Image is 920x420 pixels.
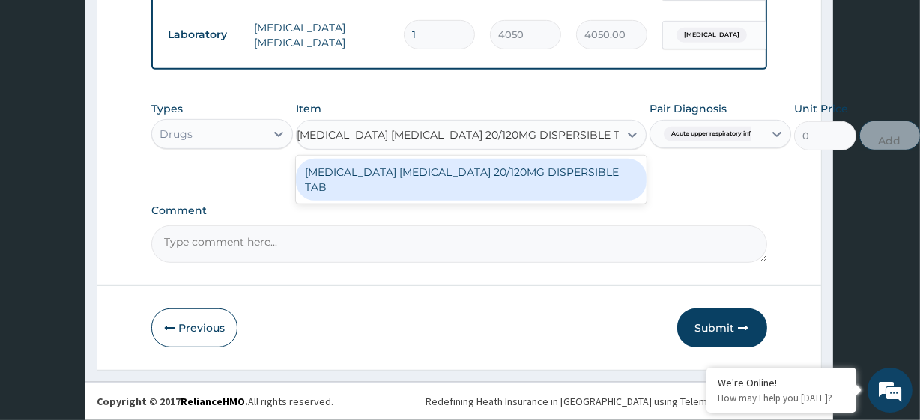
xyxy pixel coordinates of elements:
[160,127,193,141] div: Drugs
[7,270,285,322] textarea: Type your message and hit 'Enter'
[246,13,396,58] td: [MEDICAL_DATA] [MEDICAL_DATA]
[87,119,207,270] span: We're online!
[246,7,282,43] div: Minimize live chat window
[718,392,845,404] p: How may I help you today?
[151,308,237,347] button: Previous
[160,21,246,49] td: Laboratory
[677,308,767,347] button: Submit
[296,101,321,116] label: Item
[650,101,727,116] label: Pair Diagnosis
[97,395,248,408] strong: Copyright © 2017 .
[181,395,245,408] a: RelianceHMO
[151,103,183,115] label: Types
[794,101,848,116] label: Unit Price
[78,84,252,103] div: Chat with us now
[85,382,833,420] footer: All rights reserved.
[426,394,822,409] div: Redefining Heath Insurance in [GEOGRAPHIC_DATA] using Telemedicine and Data Science!
[718,376,845,389] div: We're Online!
[151,204,766,217] label: Comment
[677,28,747,43] span: [MEDICAL_DATA]
[664,127,772,141] span: Acute upper respiratory infect...
[296,159,647,201] div: [MEDICAL_DATA] [MEDICAL_DATA] 20/120MG DISPERSIBLE TAB
[28,75,61,112] img: d_794563401_company_1708531726252_794563401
